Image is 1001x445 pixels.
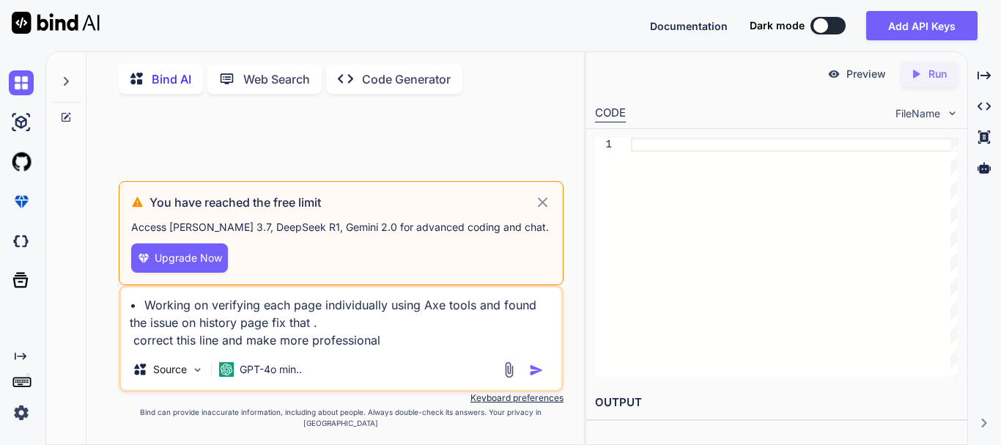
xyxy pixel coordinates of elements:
[191,364,204,376] img: Pick Models
[595,105,626,122] div: CODE
[827,67,841,81] img: preview
[131,220,551,235] p: Access [PERSON_NAME] 3.7, DeepSeek R1, Gemini 2.0 for advanced coding and chat .
[946,107,958,119] img: chevron down
[650,18,728,34] button: Documentation
[586,386,967,420] h2: OUTPUT
[9,229,34,254] img: darkCloudIdeIcon
[12,12,100,34] img: Bind AI
[121,287,561,349] textarea: • Working on verifying each page individually using Axe tools and found the issue on history page...
[650,20,728,32] span: Documentation
[895,106,940,121] span: FileName
[529,363,544,378] img: icon
[866,11,978,40] button: Add API Keys
[9,150,34,174] img: githubLight
[928,67,947,81] p: Run
[152,70,191,88] p: Bind AI
[362,70,451,88] p: Code Generator
[119,407,564,429] p: Bind can provide inaccurate information, including about people. Always double-check its answers....
[9,189,34,214] img: premium
[243,70,310,88] p: Web Search
[155,251,222,265] span: Upgrade Now
[149,194,534,211] h3: You have reached the free limit
[9,70,34,95] img: chat
[240,362,302,377] p: GPT-4o min..
[9,400,34,425] img: settings
[9,110,34,135] img: ai-studio
[500,361,517,378] img: attachment
[595,138,612,152] div: 1
[153,362,187,377] p: Source
[119,392,564,404] p: Keyboard preferences
[846,67,886,81] p: Preview
[750,18,805,33] span: Dark mode
[219,362,234,377] img: GPT-4o mini
[131,243,228,273] button: Upgrade Now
